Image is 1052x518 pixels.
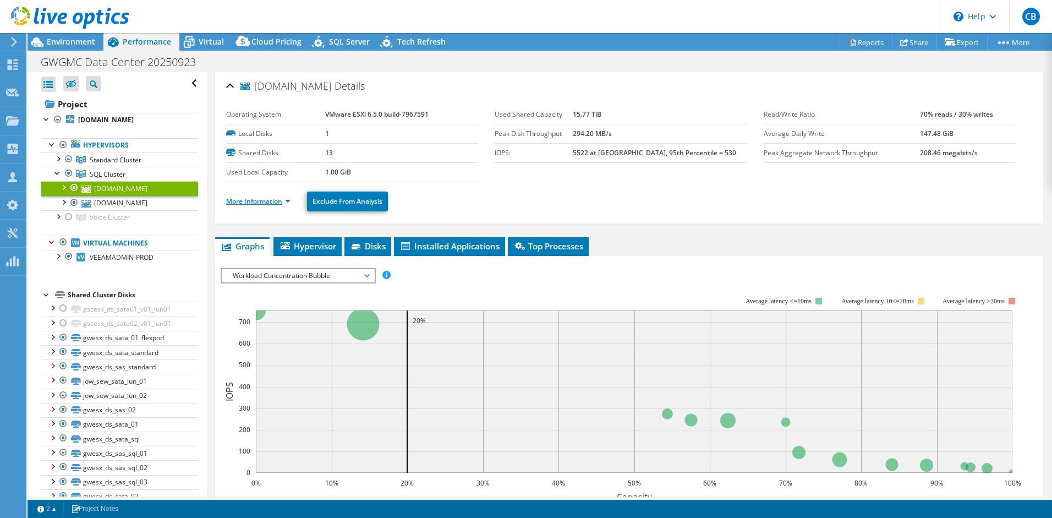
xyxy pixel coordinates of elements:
span: SQL Cluster [90,170,125,179]
a: Export [936,34,988,51]
label: IOPS: [495,148,573,159]
text: 100 [239,446,250,456]
a: jow_sew_sata_lun_02 [41,389,198,403]
a: [DOMAIN_NAME] [41,181,198,195]
span: [DOMAIN_NAME] [240,81,332,92]
a: Project Notes [63,502,126,516]
a: gwesx_ds_sata_standard [41,345,198,359]
svg: \n [954,12,963,21]
span: Hypervisor [279,241,336,252]
b: 294.20 MB/s [573,129,612,138]
text: 300 [239,404,250,413]
span: Graphs [221,241,264,252]
a: [DOMAIN_NAME] [41,113,198,127]
a: 2 [30,502,64,516]
a: gwesx_ds_sas_sql_02 [41,460,198,475]
a: gwesx_ds_sata_02 [41,489,198,504]
label: Used Shared Capacity [495,109,573,120]
b: 1.00 GiB [325,167,351,177]
text: 100% [1004,478,1021,488]
label: Shared Disks [226,148,325,159]
a: Hypervisors [41,138,198,152]
b: 15.77 TiB [573,110,601,119]
text: Average latency >20ms [943,297,1005,305]
a: gwesx_ds_sata_sql [41,432,198,446]
a: gwesx_ds_sata_01 [41,417,198,432]
a: gwesx_ds_sas_sql_01 [41,446,198,460]
tspan: Average latency 10<=20ms [841,297,914,305]
text: 500 [239,360,250,369]
span: Voice Cluster [90,212,130,222]
a: jow_sew_sata_lun_01 [41,374,198,388]
text: 30% [476,478,490,488]
text: 70% [779,478,792,488]
span: VEEAMADMIN-PROD [90,253,154,262]
a: Voice Cluster [41,210,198,225]
a: SQL Cluster [41,167,198,181]
b: 5522 at [GEOGRAPHIC_DATA], 95th Percentile = 530 [573,148,736,157]
text: 700 [239,317,250,326]
text: 90% [930,478,944,488]
span: Cloud Pricing [251,36,302,47]
a: VEEAMADMIN-PROD [41,250,198,264]
span: Standard Cluster [90,155,141,165]
label: Operating System [226,109,325,120]
text: Capacity [616,491,652,503]
span: Details [335,79,365,92]
label: Read/Write Ratio [764,109,920,120]
a: Reports [840,34,892,51]
tspan: Average latency <=10ms [746,297,812,305]
label: Peak Disk Throughput [495,128,573,139]
a: gwesx_ds_sas_standard [41,359,198,374]
text: 0% [251,478,260,488]
b: 1 [325,129,329,138]
a: gwesx_ds_sas_02 [41,403,198,417]
span: Tech Refresh [397,36,446,47]
text: 0 [246,468,250,477]
b: 70% reads / 30% writes [920,110,993,119]
span: Environment [47,36,95,47]
a: Share [892,34,937,51]
b: VMware ESXi 6.5.0 build-7967591 [325,110,429,119]
text: 10% [325,478,338,488]
a: Virtual Machines [41,236,198,250]
text: 40% [552,478,565,488]
label: Local Disks [226,128,325,139]
a: Project [41,95,198,113]
span: SQL Server [329,36,370,47]
div: Shared Cluster Disks [68,288,198,302]
a: More [987,34,1038,51]
span: Disks [350,241,386,252]
label: Average Daily Write [764,128,920,139]
a: Exclude From Analysis [307,192,388,211]
a: gwesx_ds_sas_sql_03 [41,475,198,489]
a: gscesx_ds_sata02_v01_lun01 [41,317,198,331]
span: Installed Applications [399,241,500,252]
text: 20% [401,478,414,488]
span: Top Processes [513,241,583,252]
label: Peak Aggregate Network Throughput [764,148,920,159]
b: 208.46 megabits/s [920,148,978,157]
a: gwesx_ds_sata_01_flexpod [41,331,198,345]
label: Used Local Capacity [226,167,325,178]
text: 80% [854,478,868,488]
span: Workload Concentration Bubble [227,269,369,282]
h1: GWGMC Data Center 20250923 [36,56,213,68]
text: 600 [239,339,250,348]
a: [DOMAIN_NAME] [41,196,198,210]
b: 147.48 GiB [920,129,954,138]
text: IOPS [223,382,235,401]
span: CB [1022,8,1040,25]
b: [DOMAIN_NAME] [78,115,134,124]
span: Performance [123,36,171,47]
a: Standard Cluster [41,152,198,167]
a: More Information [226,197,291,206]
text: 200 [239,425,250,434]
span: Virtual [199,36,224,47]
b: 13 [325,148,333,157]
text: 50% [628,478,641,488]
text: 60% [703,478,716,488]
text: 400 [239,382,250,391]
text: 20% [413,316,426,325]
a: gscesx_ds_sata01_v01_lun01 [41,302,198,316]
